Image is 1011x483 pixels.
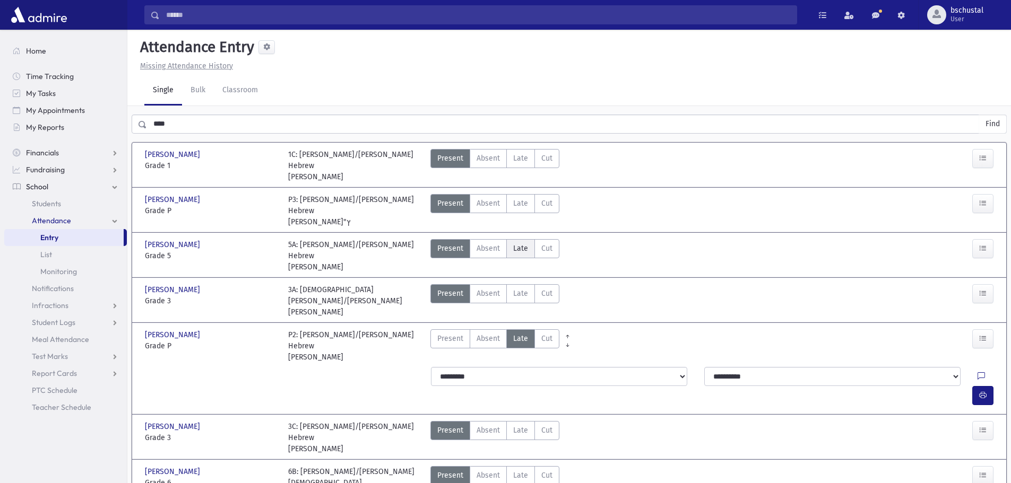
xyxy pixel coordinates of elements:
[437,243,463,254] span: Present
[288,149,421,182] div: 1C: [PERSON_NAME]/[PERSON_NAME] Hebrew [PERSON_NAME]
[477,288,500,299] span: Absent
[32,318,75,327] span: Student Logs
[288,421,421,454] div: 3C: [PERSON_NAME]/[PERSON_NAME] Hebrew [PERSON_NAME]
[430,239,559,273] div: AttTypes
[32,402,91,412] span: Teacher Schedule
[430,149,559,182] div: AttTypes
[26,89,56,98] span: My Tasks
[145,250,278,261] span: Grade 5
[541,425,552,436] span: Cut
[541,198,552,209] span: Cut
[26,106,85,115] span: My Appointments
[513,470,528,481] span: Late
[4,161,127,178] a: Fundraising
[145,466,202,477] span: [PERSON_NAME]
[513,425,528,436] span: Late
[4,348,127,365] a: Test Marks
[32,352,68,361] span: Test Marks
[4,382,127,399] a: PTC Schedule
[40,267,77,276] span: Monitoring
[145,432,278,443] span: Grade 3
[145,205,278,216] span: Grade P
[979,115,1006,133] button: Find
[430,421,559,454] div: AttTypes
[437,153,463,164] span: Present
[513,288,528,299] span: Late
[477,333,500,344] span: Absent
[4,212,127,229] a: Attendance
[145,239,202,250] span: [PERSON_NAME]
[182,76,214,106] a: Bulk
[4,263,127,280] a: Monitoring
[437,333,463,344] span: Present
[40,233,58,242] span: Entry
[26,148,59,157] span: Financials
[145,295,278,306] span: Grade 3
[32,216,71,225] span: Attendance
[136,38,254,56] h5: Attendance Entry
[288,194,421,227] div: P3: [PERSON_NAME]/[PERSON_NAME] Hebrew [PERSON_NAME]"ץ
[477,243,500,254] span: Absent
[145,329,202,340] span: [PERSON_NAME]
[4,119,127,136] a: My Reports
[4,314,127,331] a: Student Logs
[541,243,552,254] span: Cut
[145,284,202,295] span: [PERSON_NAME]
[32,284,74,293] span: Notifications
[950,15,983,23] span: User
[145,194,202,205] span: [PERSON_NAME]
[32,368,77,378] span: Report Cards
[144,76,182,106] a: Single
[160,5,797,24] input: Search
[513,333,528,344] span: Late
[136,62,233,71] a: Missing Attendance History
[4,297,127,314] a: Infractions
[513,243,528,254] span: Late
[4,365,127,382] a: Report Cards
[4,85,127,102] a: My Tasks
[4,195,127,212] a: Students
[4,229,124,246] a: Entry
[4,246,127,263] a: List
[430,329,559,363] div: AttTypes
[32,385,77,395] span: PTC Schedule
[513,153,528,164] span: Late
[40,250,52,259] span: List
[477,153,500,164] span: Absent
[430,284,559,318] div: AttTypes
[288,239,421,273] div: 5A: [PERSON_NAME]/[PERSON_NAME] Hebrew [PERSON_NAME]
[26,72,74,81] span: Time Tracking
[26,122,64,132] span: My Reports
[145,340,278,352] span: Grade P
[950,6,983,15] span: bschustal
[541,153,552,164] span: Cut
[26,182,48,191] span: School
[4,144,127,161] a: Financials
[8,4,70,25] img: AdmirePro
[477,198,500,209] span: Absent
[541,333,552,344] span: Cut
[437,198,463,209] span: Present
[4,399,127,416] a: Teacher Schedule
[4,331,127,348] a: Meal Attendance
[145,149,202,160] span: [PERSON_NAME]
[288,284,421,318] div: 3A: [DEMOGRAPHIC_DATA][PERSON_NAME]/[PERSON_NAME] [PERSON_NAME]
[26,165,65,174] span: Fundraising
[4,178,127,195] a: School
[541,288,552,299] span: Cut
[437,288,463,299] span: Present
[477,425,500,436] span: Absent
[26,46,46,56] span: Home
[140,62,233,71] u: Missing Attendance History
[430,194,559,227] div: AttTypes
[32,335,89,344] span: Meal Attendance
[437,470,463,481] span: Present
[513,198,528,209] span: Late
[4,280,127,297] a: Notifications
[288,329,421,363] div: P2: [PERSON_NAME]/[PERSON_NAME] Hebrew [PERSON_NAME]
[4,42,127,59] a: Home
[32,199,61,208] span: Students
[145,160,278,171] span: Grade 1
[437,425,463,436] span: Present
[477,470,500,481] span: Absent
